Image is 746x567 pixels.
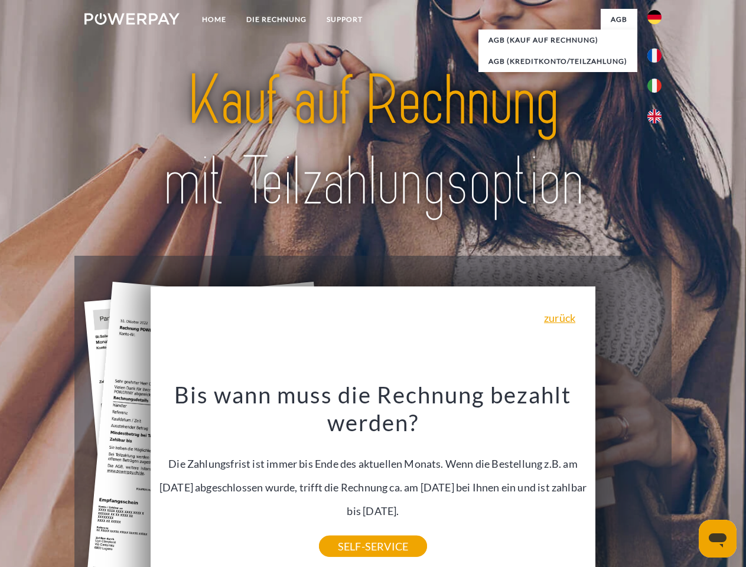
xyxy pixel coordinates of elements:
[317,9,373,30] a: SUPPORT
[647,10,662,24] img: de
[647,48,662,63] img: fr
[601,9,637,30] a: agb
[544,312,575,323] a: zurück
[113,57,633,226] img: title-powerpay_de.svg
[236,9,317,30] a: DIE RECHNUNG
[647,109,662,123] img: en
[319,536,427,557] a: SELF-SERVICE
[478,51,637,72] a: AGB (Kreditkonto/Teilzahlung)
[192,9,236,30] a: Home
[647,79,662,93] img: it
[158,380,589,437] h3: Bis wann muss die Rechnung bezahlt werden?
[478,30,637,51] a: AGB (Kauf auf Rechnung)
[158,380,589,546] div: Die Zahlungsfrist ist immer bis Ende des aktuellen Monats. Wenn die Bestellung z.B. am [DATE] abg...
[699,520,737,558] iframe: Schaltfläche zum Öffnen des Messaging-Fensters
[84,13,180,25] img: logo-powerpay-white.svg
